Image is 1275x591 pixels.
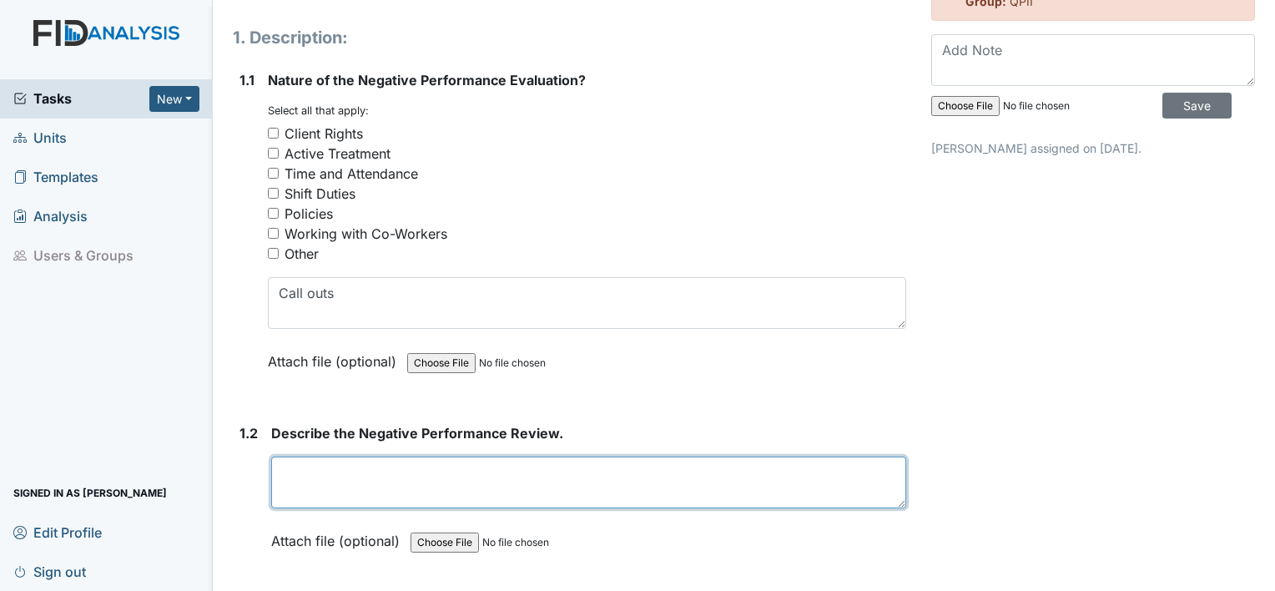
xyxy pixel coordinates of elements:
[268,208,279,219] input: Policies
[285,224,447,244] div: Working with Co-Workers
[285,164,418,184] div: Time and Attendance
[13,125,67,151] span: Units
[285,244,319,264] div: Other
[149,86,199,112] button: New
[13,204,88,230] span: Analysis
[285,184,355,204] div: Shift Duties
[268,342,403,371] label: Attach file (optional)
[13,480,167,506] span: Signed in as [PERSON_NAME]
[285,204,333,224] div: Policies
[268,104,369,117] small: Select all that apply:
[268,148,279,159] input: Active Treatment
[13,164,98,190] span: Templates
[268,188,279,199] input: Shift Duties
[1162,93,1232,119] input: Save
[13,558,86,584] span: Sign out
[268,128,279,139] input: Client Rights
[13,519,102,545] span: Edit Profile
[268,248,279,259] input: Other
[233,25,906,50] h1: 1. Description:
[13,88,149,109] a: Tasks
[268,72,586,88] span: Nature of the Negative Performance Evaluation?
[268,228,279,239] input: Working with Co-Workers
[285,144,391,164] div: Active Treatment
[271,522,406,551] label: Attach file (optional)
[285,124,363,144] div: Client Rights
[931,139,1255,157] p: [PERSON_NAME] assigned on [DATE].
[239,423,258,443] label: 1.2
[239,70,254,90] label: 1.1
[268,168,279,179] input: Time and Attendance
[271,425,563,442] span: Describe the Negative Performance Review.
